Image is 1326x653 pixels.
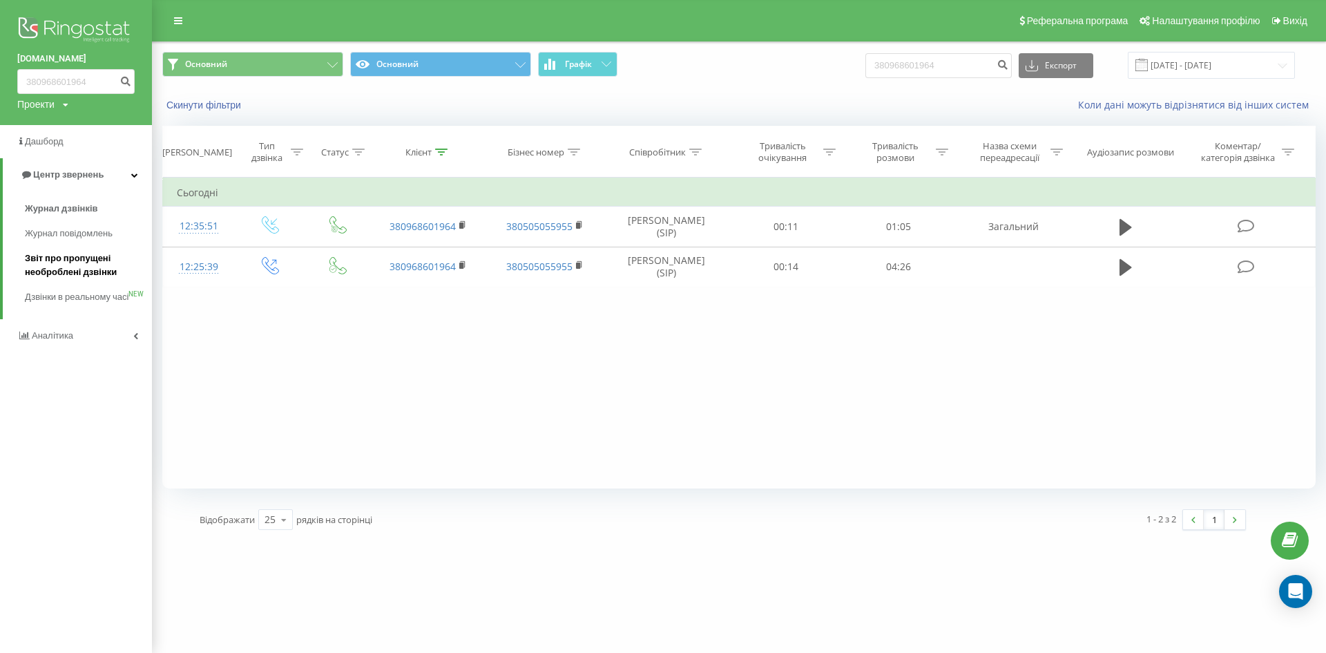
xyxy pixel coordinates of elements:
[1198,140,1278,164] div: Коментар/категорія дзвінка
[730,247,843,287] td: 00:14
[350,52,531,77] button: Основний
[185,59,227,70] span: Основний
[506,220,573,233] a: 380505055955
[405,146,432,158] div: Клієнт
[25,196,152,221] a: Журнал дзвінків
[163,179,1316,207] td: Сьогодні
[1146,512,1176,526] div: 1 - 2 з 2
[1279,575,1312,608] div: Open Intercom Messenger
[538,52,617,77] button: Графік
[17,14,135,48] img: Ringostat logo
[17,69,135,94] input: Пошук за номером
[1204,510,1224,529] a: 1
[25,246,152,285] a: Звіт про пропущені необроблені дзвінки
[565,59,592,69] span: Графік
[865,53,1012,78] input: Пошук за номером
[3,158,152,191] a: Центр звернень
[390,260,456,273] a: 380968601964
[843,247,955,287] td: 04:26
[17,52,135,66] a: [DOMAIN_NAME]
[1078,98,1316,111] a: Коли дані можуть відрізнятися вiд інших систем
[25,252,145,279] span: Звіт про пропущені необроблені дзвінки
[604,207,729,247] td: [PERSON_NAME] (SIP)
[296,513,372,526] span: рядків на сторінці
[1019,53,1093,78] button: Експорт
[162,146,232,158] div: [PERSON_NAME]
[508,146,564,158] div: Бізнес номер
[973,140,1047,164] div: Назва схеми переадресації
[843,207,955,247] td: 01:05
[730,207,843,247] td: 00:11
[1152,15,1260,26] span: Налаштування профілю
[17,97,55,111] div: Проекти
[321,146,349,158] div: Статус
[858,140,932,164] div: Тривалість розмови
[1027,15,1128,26] span: Реферальна програма
[247,140,287,164] div: Тип дзвінка
[162,99,248,111] button: Скинути фільтри
[162,52,343,77] button: Основний
[746,140,820,164] div: Тривалість очікування
[25,285,152,310] a: Дзвінки в реальному часіNEW
[25,221,152,246] a: Журнал повідомлень
[32,330,73,341] span: Аналiтика
[25,202,98,216] span: Журнал дзвінків
[629,146,686,158] div: Співробітник
[177,213,221,240] div: 12:35:51
[955,207,1072,247] td: Загальний
[265,513,276,527] div: 25
[25,290,128,304] span: Дзвінки в реальному часі
[177,254,221,281] div: 12:25:39
[33,169,104,180] span: Центр звернень
[1283,15,1307,26] span: Вихід
[25,227,113,240] span: Журнал повідомлень
[1087,146,1174,158] div: Аудіозапис розмови
[604,247,729,287] td: [PERSON_NAME] (SIP)
[25,136,64,146] span: Дашборд
[200,513,255,526] span: Відображати
[506,260,573,273] a: 380505055955
[390,220,456,233] a: 380968601964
